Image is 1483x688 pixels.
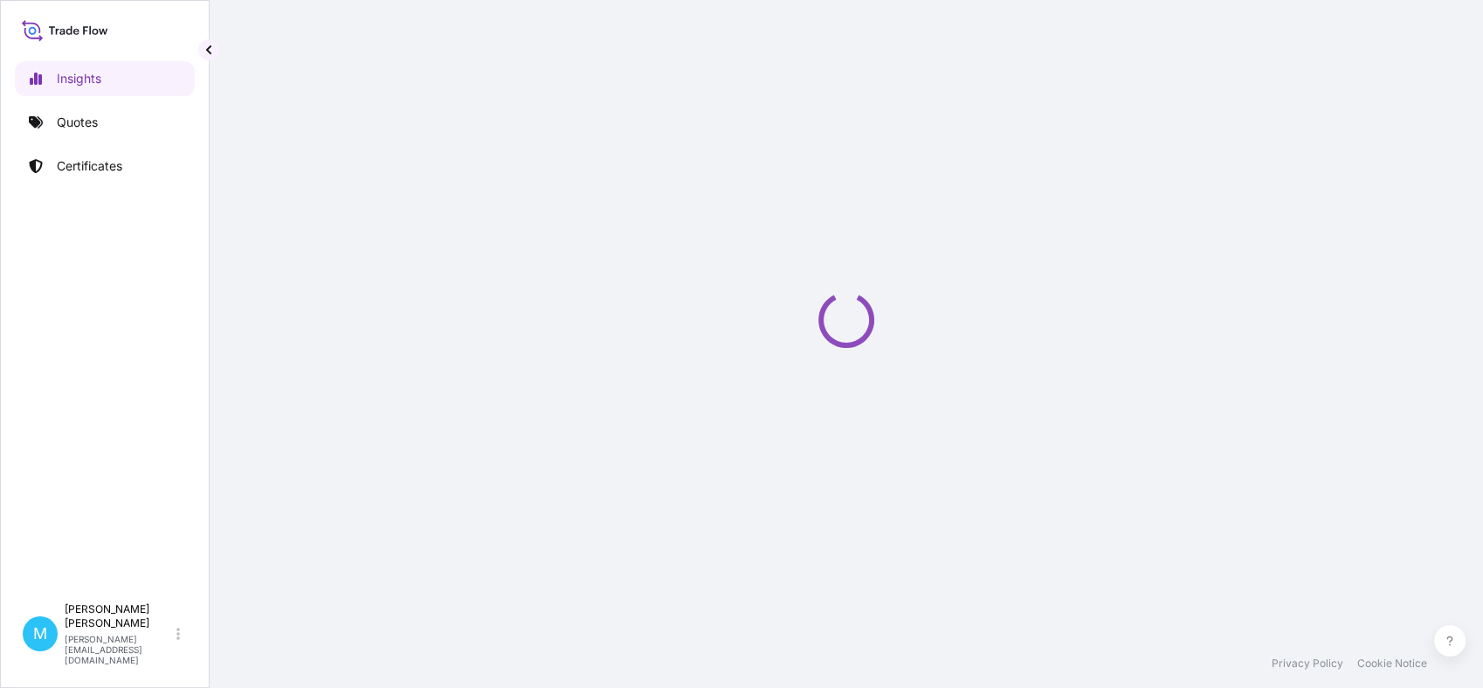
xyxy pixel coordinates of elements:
[1357,657,1427,671] a: Cookie Notice
[15,105,195,140] a: Quotes
[33,625,47,643] span: M
[15,149,195,184] a: Certificates
[57,157,122,175] p: Certificates
[65,602,173,630] p: [PERSON_NAME] [PERSON_NAME]
[57,70,101,87] p: Insights
[65,634,173,665] p: [PERSON_NAME][EMAIL_ADDRESS][DOMAIN_NAME]
[1272,657,1343,671] a: Privacy Policy
[57,114,98,131] p: Quotes
[15,61,195,96] a: Insights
